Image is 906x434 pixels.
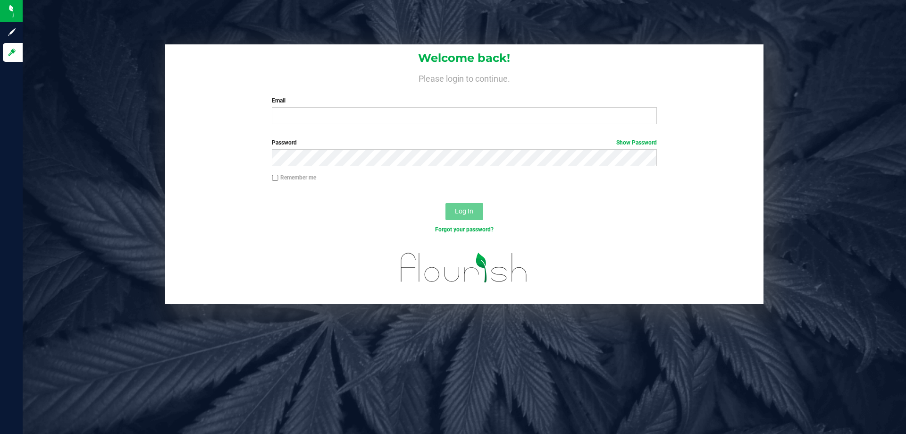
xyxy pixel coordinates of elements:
[272,96,656,105] label: Email
[7,48,17,57] inline-svg: Log in
[165,72,763,83] h4: Please login to continue.
[445,203,483,220] button: Log In
[7,27,17,37] inline-svg: Sign up
[389,244,539,292] img: flourish_logo.svg
[616,139,657,146] a: Show Password
[455,207,473,215] span: Log In
[272,175,278,181] input: Remember me
[272,173,316,182] label: Remember me
[435,226,494,233] a: Forgot your password?
[272,139,297,146] span: Password
[165,52,763,64] h1: Welcome back!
